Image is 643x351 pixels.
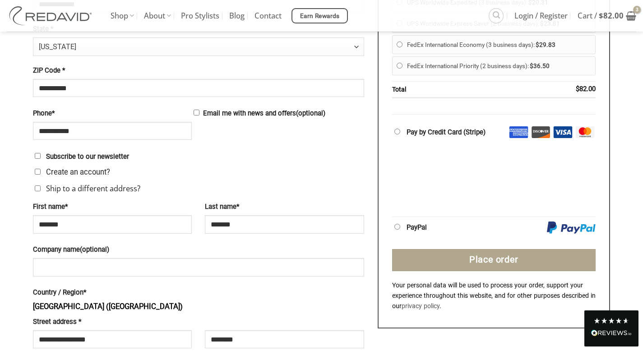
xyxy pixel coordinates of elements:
[392,280,596,311] p: Your personal data will be used to process your order, support your experience throughout this we...
[407,38,592,52] label: FedEx International Economy (3 business days):
[46,152,129,161] span: Subscribe to our newsletter
[392,249,596,272] button: Place order
[46,168,110,176] span: Create an account?
[35,185,41,191] input: Ship to a different address?
[599,10,603,21] span: $
[80,245,109,254] span: (optional)
[46,183,140,194] span: Ship to a different address?
[591,330,632,336] img: REVIEWS.io
[33,202,192,212] label: First name
[33,302,183,311] strong: [GEOGRAPHIC_DATA] ([GEOGRAPHIC_DATA])
[291,8,348,23] a: Earn Rewards
[33,287,364,298] label: Country / Region
[194,110,199,115] input: Email me with news and offers(optional)
[578,5,624,27] span: Cart /
[407,128,486,136] label: Pay by Credit Card (Stripe)
[547,222,596,235] img: PayPal
[33,108,192,119] label: Phone
[575,126,595,138] img: Mastercard
[536,42,539,48] span: $
[531,126,550,138] img: Discover
[205,202,364,212] label: Last name
[296,109,325,117] span: (optional)
[33,317,192,328] label: Street address
[553,126,573,138] img: Visa
[530,63,533,69] span: $
[402,302,439,309] a: privacy policy
[300,11,340,21] span: Earn Rewards
[530,63,550,69] bdi: 36.50
[7,6,97,25] img: REDAVID Salon Products | United States
[576,85,579,93] span: $
[33,65,364,76] label: ZIP Code
[514,5,568,27] span: Login / Register
[591,328,632,340] div: Read All Reviews
[576,85,596,93] bdi: 82.00
[39,38,353,56] span: Arizona
[33,37,364,55] span: State
[509,126,528,138] img: Amex
[33,245,364,255] label: Company name
[489,8,504,23] a: Search
[390,138,594,206] iframe: Secure payment input frame
[407,59,592,73] label: FedEx International Priority (2 business days):
[392,82,540,98] th: Total
[593,317,629,324] div: 4.9 Stars
[35,169,41,175] input: Create an account?
[599,10,624,21] bdi: 82.00
[33,108,364,119] label: Email me with news and offers
[536,42,555,48] bdi: 29.83
[584,310,638,346] div: Read All Reviews
[35,153,41,159] input: Subscribe to our newsletter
